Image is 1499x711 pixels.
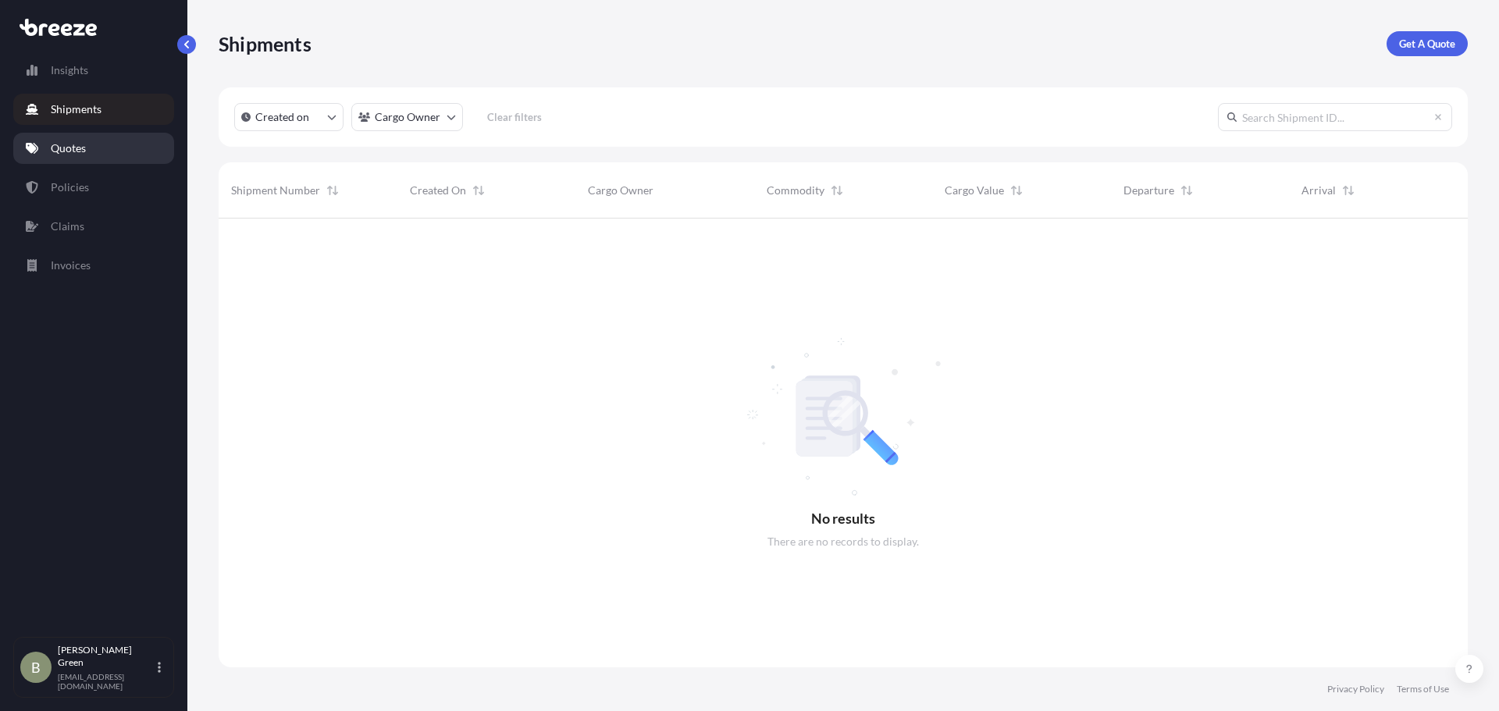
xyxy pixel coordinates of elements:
button: Sort [1177,181,1196,200]
button: cargoOwner Filter options [351,103,463,131]
span: Shipment Number [231,183,320,198]
p: Clear filters [487,109,542,125]
button: Sort [1007,181,1026,200]
p: Quotes [51,140,86,156]
p: Get A Quote [1399,36,1455,52]
button: Sort [469,181,488,200]
span: Created On [410,183,466,198]
span: Cargo Owner [588,183,653,198]
button: createdOn Filter options [234,103,344,131]
p: Created on [255,109,309,125]
a: Get A Quote [1387,31,1468,56]
span: Departure [1123,183,1174,198]
p: Insights [51,62,88,78]
p: Claims [51,219,84,234]
button: Sort [1339,181,1358,200]
span: Arrival [1301,183,1336,198]
p: [EMAIL_ADDRESS][DOMAIN_NAME] [58,672,155,691]
span: B [31,659,41,675]
a: Policies [13,172,174,203]
a: Terms of Use [1397,683,1449,695]
p: Invoices [51,258,91,273]
a: Privacy Policy [1327,683,1384,695]
a: Quotes [13,133,174,164]
p: Policies [51,180,89,195]
span: Commodity [767,183,824,198]
button: Clear filters [471,105,558,130]
p: Shipments [51,101,101,117]
input: Search Shipment ID... [1218,103,1452,131]
p: Shipments [219,31,312,56]
button: Sort [828,181,846,200]
p: Cargo Owner [375,109,440,125]
a: Shipments [13,94,174,125]
button: Sort [323,181,342,200]
a: Claims [13,211,174,242]
a: Invoices [13,250,174,281]
a: Insights [13,55,174,86]
p: [PERSON_NAME] Green [58,644,155,669]
span: Cargo Value [945,183,1004,198]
